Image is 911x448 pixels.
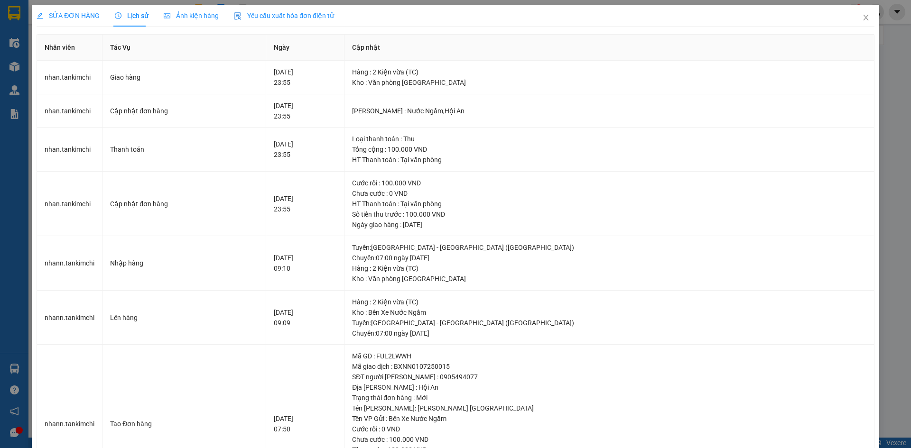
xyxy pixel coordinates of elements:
div: Cước rồi : 100.000 VND [352,178,866,188]
td: nhan.tankimchi [37,172,102,237]
span: Ảnh kiện hàng [164,12,219,19]
div: Loại thanh toán : Thu [352,134,866,144]
div: HT Thanh toán : Tại văn phòng [352,155,866,165]
div: Địa [PERSON_NAME] : Hội An [352,382,866,393]
div: Số tiền thu trước : 100.000 VND [352,209,866,219]
div: HT Thanh toán : Tại văn phòng [352,199,866,209]
div: Thanh toán [110,144,258,155]
span: Lịch sử [115,12,149,19]
div: Tổng cộng : 100.000 VND [352,144,866,155]
span: SỬA ĐƠN HÀNG [37,12,100,19]
div: Tạo Đơn hàng [110,419,258,429]
span: edit [37,12,43,19]
div: Lên hàng [110,312,258,323]
div: Cập nhật đơn hàng [110,106,258,116]
div: SĐT người [PERSON_NAME] : 0905494077 [352,372,866,382]
div: Tuyến : [GEOGRAPHIC_DATA] - [GEOGRAPHIC_DATA] ([GEOGRAPHIC_DATA]) Chuyến: 07:00 ngày [DATE] [352,318,866,338]
span: Yêu cầu xuất hóa đơn điện tử [234,12,334,19]
span: picture [164,12,170,19]
td: nhan.tankimchi [37,128,102,172]
div: Kho : Văn phòng [GEOGRAPHIC_DATA] [352,77,866,88]
div: Chưa cước : 0 VND [352,188,866,199]
div: Mã GD : FUL2LWWH [352,351,866,361]
div: Hàng : 2 Kiện vừa (TC) [352,263,866,274]
th: Tác Vụ [102,35,266,61]
div: Kho : Bến Xe Nước Ngầm [352,307,866,318]
div: Tuyến : [GEOGRAPHIC_DATA] - [GEOGRAPHIC_DATA] ([GEOGRAPHIC_DATA]) Chuyến: 07:00 ngày [DATE] [352,242,866,263]
div: Hàng : 2 Kiện vừa (TC) [352,297,866,307]
div: Trạng thái đơn hàng : Mới [352,393,866,403]
div: Mã giao dịch : BXNN0107250015 [352,361,866,372]
div: Ngày giao hàng : [DATE] [352,219,866,230]
th: Cập nhật [344,35,874,61]
div: Chưa cước : 100.000 VND [352,434,866,445]
span: clock-circle [115,12,121,19]
button: Close [853,5,879,31]
td: nhann.tankimchi [37,236,102,291]
div: [DATE] 09:09 [274,307,336,328]
td: nhan.tankimchi [37,94,102,128]
div: Cước rồi : 0 VND [352,424,866,434]
div: Cập nhật đơn hàng [110,199,258,209]
div: [DATE] 09:10 [274,253,336,274]
div: Kho : Văn phòng [GEOGRAPHIC_DATA] [352,274,866,284]
div: Tên VP Gửi : Bến Xe Nước Ngầm [352,413,866,424]
div: Hàng : 2 Kiện vừa (TC) [352,67,866,77]
img: icon [234,12,242,20]
div: [DATE] 07:50 [274,413,336,434]
td: nhann.tankimchi [37,291,102,345]
th: Ngày [266,35,344,61]
th: Nhân viên [37,35,102,61]
div: [DATE] 23:55 [274,101,336,121]
td: nhan.tankimchi [37,61,102,94]
div: Nhập hàng [110,258,258,268]
div: Tên [PERSON_NAME]: [PERSON_NAME] [GEOGRAPHIC_DATA] [352,403,866,413]
div: [PERSON_NAME] : Nước Ngầm,Hội An [352,106,866,116]
div: [DATE] 23:55 [274,139,336,160]
span: close [862,14,870,21]
div: Giao hàng [110,72,258,82]
div: [DATE] 23:55 [274,193,336,214]
div: [DATE] 23:55 [274,67,336,88]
